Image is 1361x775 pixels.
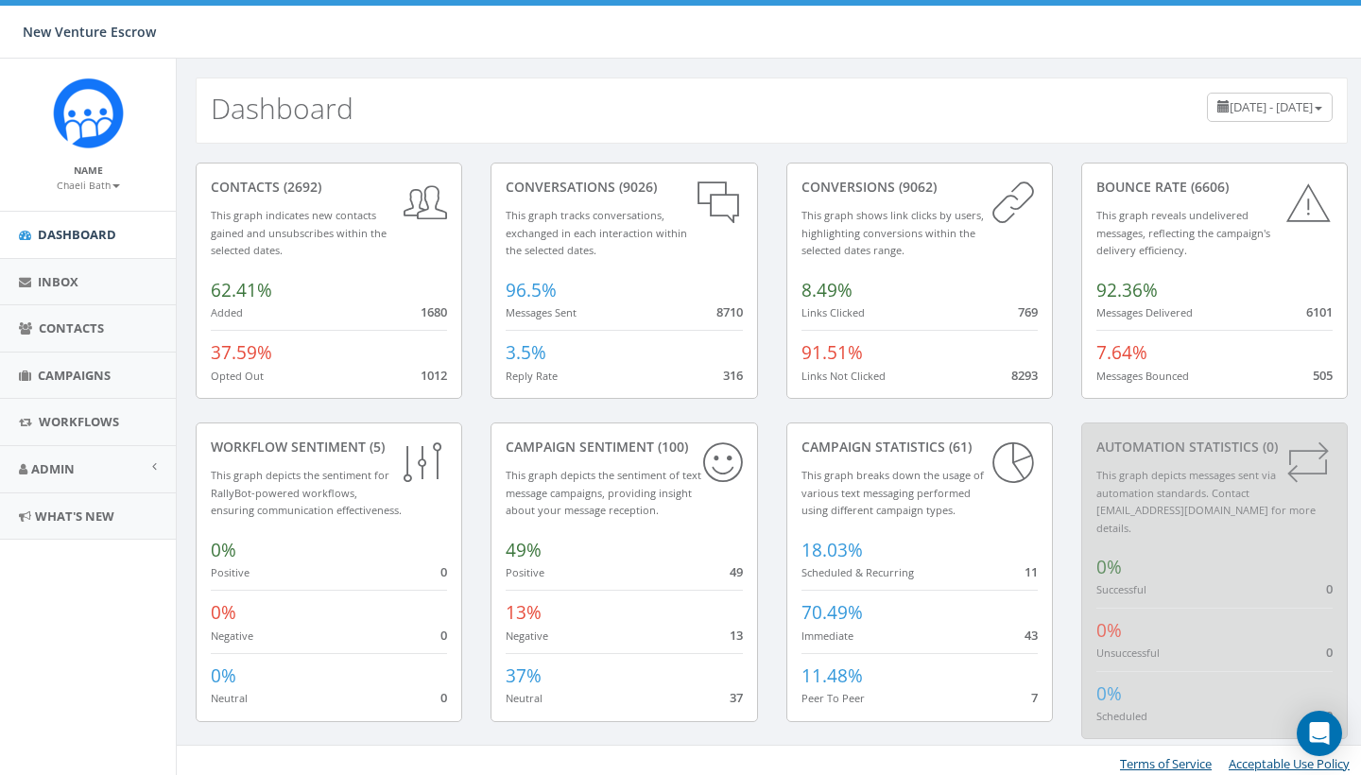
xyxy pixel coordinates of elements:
img: Rally_Corp_Icon_1.png [53,77,124,148]
span: 0 [440,689,447,706]
a: Acceptable Use Policy [1229,755,1350,772]
small: Messages Delivered [1096,305,1193,319]
small: Unsuccessful [1096,646,1160,660]
span: 0 [1326,580,1333,597]
span: 18.03% [801,538,863,562]
span: (61) [945,438,972,456]
span: Workflows [39,413,119,430]
span: Inbox [38,273,78,290]
span: 0% [1096,681,1122,706]
span: 49 [730,563,743,580]
small: This graph shows link clicks by users, highlighting conversions within the selected dates range. [801,208,984,257]
span: 0 [440,563,447,580]
span: 0 [1326,644,1333,661]
span: (9026) [615,178,657,196]
span: 0% [211,600,236,625]
small: Reply Rate [506,369,558,383]
small: Successful [1096,582,1146,596]
span: [DATE] - [DATE] [1230,98,1313,115]
span: 0% [211,538,236,562]
span: 37% [506,663,542,688]
span: Campaigns [38,367,111,384]
small: This graph indicates new contacts gained and unsubscribes within the selected dates. [211,208,387,257]
span: Dashboard [38,226,116,243]
small: Opted Out [211,369,264,383]
span: 6101 [1306,303,1333,320]
small: Links Not Clicked [801,369,886,383]
h2: Dashboard [211,93,353,124]
div: Campaign Sentiment [506,438,742,456]
span: 13 [730,627,743,644]
span: 0% [1096,555,1122,579]
div: Workflow Sentiment [211,438,447,456]
span: 11.48% [801,663,863,688]
div: Bounce Rate [1096,178,1333,197]
span: 0% [1096,618,1122,643]
span: 91.51% [801,340,863,365]
div: conversations [506,178,742,197]
small: Scheduled [1096,709,1147,723]
span: (9062) [895,178,937,196]
span: 92.36% [1096,278,1158,302]
small: Chaeli Bath [57,179,120,192]
span: (100) [654,438,688,456]
span: 37.59% [211,340,272,365]
span: 316 [723,367,743,384]
span: 37 [730,689,743,706]
span: (5) [366,438,385,456]
span: 0 [1326,707,1333,724]
small: Neutral [211,691,248,705]
small: Added [211,305,243,319]
small: Messages Sent [506,305,577,319]
span: 96.5% [506,278,557,302]
small: Neutral [506,691,543,705]
span: 8.49% [801,278,853,302]
span: 0 [440,627,447,644]
small: Negative [211,629,253,643]
small: This graph depicts messages sent via automation standards. Contact [EMAIL_ADDRESS][DOMAIN_NAME] f... [1096,468,1316,535]
span: 1012 [421,367,447,384]
span: (6606) [1187,178,1229,196]
span: Admin [31,460,75,477]
span: 1680 [421,303,447,320]
span: (2692) [280,178,321,196]
span: 7.64% [1096,340,1147,365]
span: 11 [1025,563,1038,580]
span: 8710 [716,303,743,320]
span: 62.41% [211,278,272,302]
span: 70.49% [801,600,863,625]
small: This graph reveals undelivered messages, reflecting the campaign's delivery efficiency. [1096,208,1270,257]
span: Contacts [39,319,104,336]
small: Negative [506,629,548,643]
small: Peer To Peer [801,691,865,705]
span: 43 [1025,627,1038,644]
small: Immediate [801,629,853,643]
div: conversions [801,178,1038,197]
div: Campaign Statistics [801,438,1038,456]
span: New Venture Escrow [23,23,156,41]
a: Terms of Service [1120,755,1212,772]
small: This graph tracks conversations, exchanged in each interaction within the selected dates. [506,208,687,257]
div: contacts [211,178,447,197]
span: 7 [1031,689,1038,706]
small: This graph depicts the sentiment of text message campaigns, providing insight about your message ... [506,468,701,517]
span: 0% [211,663,236,688]
span: 769 [1018,303,1038,320]
span: (0) [1259,438,1278,456]
small: This graph breaks down the usage of various text messaging performed using different campaign types. [801,468,984,517]
small: Positive [211,565,250,579]
div: Automation Statistics [1096,438,1333,456]
span: What's New [35,508,114,525]
span: 8293 [1011,367,1038,384]
small: Links Clicked [801,305,865,319]
span: 3.5% [506,340,546,365]
small: Positive [506,565,544,579]
span: 13% [506,600,542,625]
small: Name [74,164,103,177]
small: Messages Bounced [1096,369,1189,383]
span: 505 [1313,367,1333,384]
span: 49% [506,538,542,562]
div: Open Intercom Messenger [1297,711,1342,756]
small: Scheduled & Recurring [801,565,914,579]
a: Chaeli Bath [57,176,120,193]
